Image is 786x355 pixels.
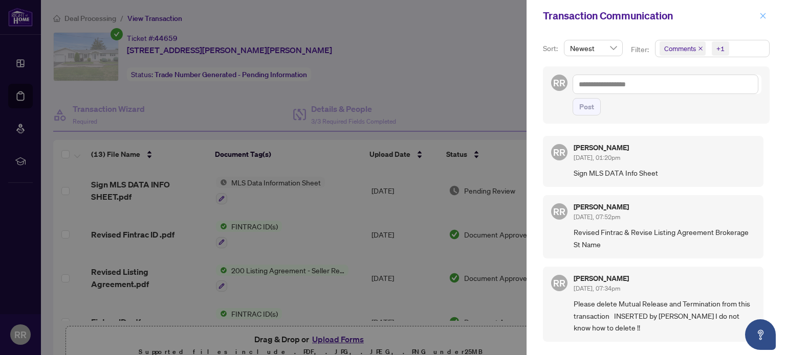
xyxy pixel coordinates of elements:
div: Transaction Communication [543,8,756,23]
span: RR [553,145,565,159]
button: Open asap [745,319,776,350]
span: [DATE], 07:52pm [574,213,620,221]
h5: [PERSON_NAME] [574,144,629,151]
h5: [PERSON_NAME] [574,203,629,210]
span: Newest [570,40,617,56]
span: [DATE], 07:34pm [574,285,620,292]
p: Sort: [543,43,560,54]
span: Comments [660,41,706,56]
span: close [698,46,703,51]
span: Sign MLS DATA Info Sheet [574,167,755,179]
span: RR [553,76,565,90]
span: Comments [664,43,696,54]
span: RR [553,204,565,219]
span: RR [553,276,565,290]
span: close [759,12,767,19]
span: [DATE], 01:20pm [574,154,620,161]
p: Filter: [631,44,650,55]
div: +1 [716,43,725,54]
h5: [PERSON_NAME] [574,275,629,282]
span: Revised Fintrac & Revise Listing Agreement Brokerage St Name [574,226,755,250]
span: Please delete Mutual Release and Termination from this transaction INSERTED by [PERSON_NAME] I do... [574,298,755,334]
button: Post [573,98,601,115]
